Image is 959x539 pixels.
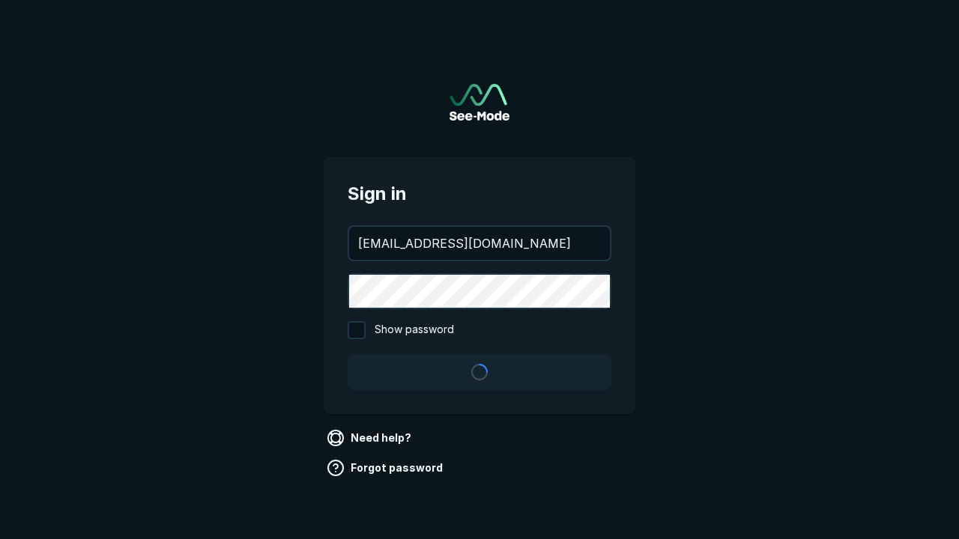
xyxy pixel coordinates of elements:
span: Sign in [348,180,611,207]
input: your@email.com [349,227,610,260]
a: Forgot password [324,456,449,480]
a: Need help? [324,426,417,450]
span: Show password [375,321,454,339]
img: See-Mode Logo [450,84,509,121]
a: Go to sign in [450,84,509,121]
